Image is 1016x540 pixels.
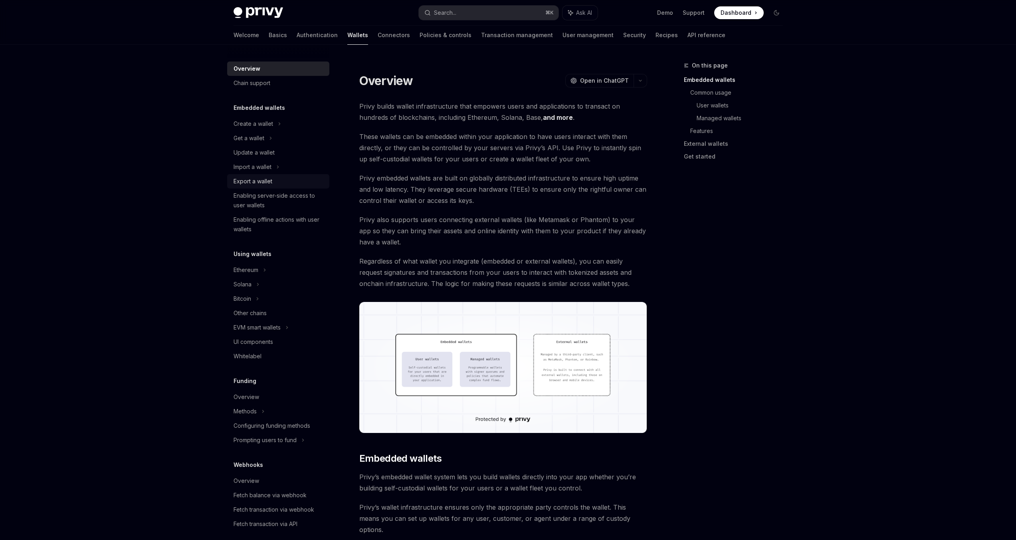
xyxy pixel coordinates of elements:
h1: Overview [359,73,413,88]
button: Ask AI [562,6,598,20]
a: Enabling server-side access to user wallets [227,189,329,212]
div: Whitelabel [234,351,261,361]
a: Enabling offline actions with user wallets [227,212,329,236]
a: Common usage [690,86,789,99]
span: Ask AI [576,9,592,17]
span: Privy also supports users connecting external wallets (like Metamask or Phantom) to your app so t... [359,214,647,248]
span: Embedded wallets [359,452,442,465]
span: Open in ChatGPT [580,77,629,85]
a: Demo [657,9,673,17]
a: Support [683,9,705,17]
div: Bitcoin [234,294,251,304]
a: Transaction management [481,26,553,45]
div: Update a wallet [234,148,275,157]
h5: Webhooks [234,460,263,470]
span: On this page [692,61,728,70]
span: Regardless of what wallet you integrate (embedded or external wallets), you can easily request si... [359,256,647,289]
div: Fetch transaction via webhook [234,505,314,514]
a: Fetch transaction via webhook [227,502,329,517]
div: EVM smart wallets [234,323,281,332]
div: Export a wallet [234,177,272,186]
a: Overview [227,62,329,76]
div: Other chains [234,308,267,318]
div: UI components [234,337,273,347]
div: Overview [234,476,259,486]
a: Features [690,125,789,137]
h5: Funding [234,376,256,386]
div: Ethereum [234,265,258,275]
div: Fetch balance via webhook [234,490,307,500]
a: Other chains [227,306,329,320]
a: Authentication [297,26,338,45]
div: Overview [234,392,259,402]
a: Chain support [227,76,329,90]
h5: Embedded wallets [234,103,285,113]
a: API reference [687,26,725,45]
a: Get started [684,150,789,163]
h5: Using wallets [234,249,271,259]
button: Open in ChatGPT [565,74,634,87]
div: Overview [234,64,260,73]
a: User wallets [697,99,789,112]
a: User management [562,26,614,45]
span: ⌘ K [545,10,554,16]
a: Wallets [347,26,368,45]
div: Fetch transaction via API [234,519,297,529]
div: Methods [234,407,257,416]
a: Policies & controls [420,26,471,45]
img: dark logo [234,7,283,18]
div: Enabling server-side access to user wallets [234,191,325,210]
a: Overview [227,390,329,404]
a: Dashboard [714,6,764,19]
div: Enabling offline actions with user wallets [234,215,325,234]
div: Prompting users to fund [234,435,297,445]
div: Import a wallet [234,162,271,172]
button: Toggle dark mode [770,6,783,19]
div: Solana [234,280,252,289]
a: Whitelabel [227,349,329,363]
a: Configuring funding methods [227,419,329,433]
a: UI components [227,335,329,349]
div: Search... [434,8,456,18]
span: Privy embedded wallets are built on globally distributed infrastructure to ensure high uptime and... [359,173,647,206]
button: Search...⌘K [419,6,559,20]
a: Overview [227,474,329,488]
a: Export a wallet [227,174,329,189]
a: Security [623,26,646,45]
a: Basics [269,26,287,45]
a: External wallets [684,137,789,150]
span: Privy’s embedded wallet system lets you build wallets directly into your app whether you’re build... [359,471,647,494]
img: images/walletoverview.png [359,302,647,433]
a: Update a wallet [227,145,329,160]
a: Welcome [234,26,259,45]
span: These wallets can be embedded within your application to have users interact with them directly, ... [359,131,647,165]
span: Privy builds wallet infrastructure that empowers users and applications to transact on hundreds o... [359,101,647,123]
div: Get a wallet [234,133,264,143]
a: Embedded wallets [684,73,789,86]
span: Privy’s wallet infrastructure ensures only the appropriate party controls the wallet. This means ... [359,502,647,535]
a: Connectors [378,26,410,45]
a: Managed wallets [697,112,789,125]
a: Recipes [656,26,678,45]
div: Configuring funding methods [234,421,310,431]
a: Fetch transaction via API [227,517,329,531]
span: Dashboard [721,9,751,17]
div: Create a wallet [234,119,273,129]
a: and more [543,113,573,122]
div: Chain support [234,78,270,88]
a: Fetch balance via webhook [227,488,329,502]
